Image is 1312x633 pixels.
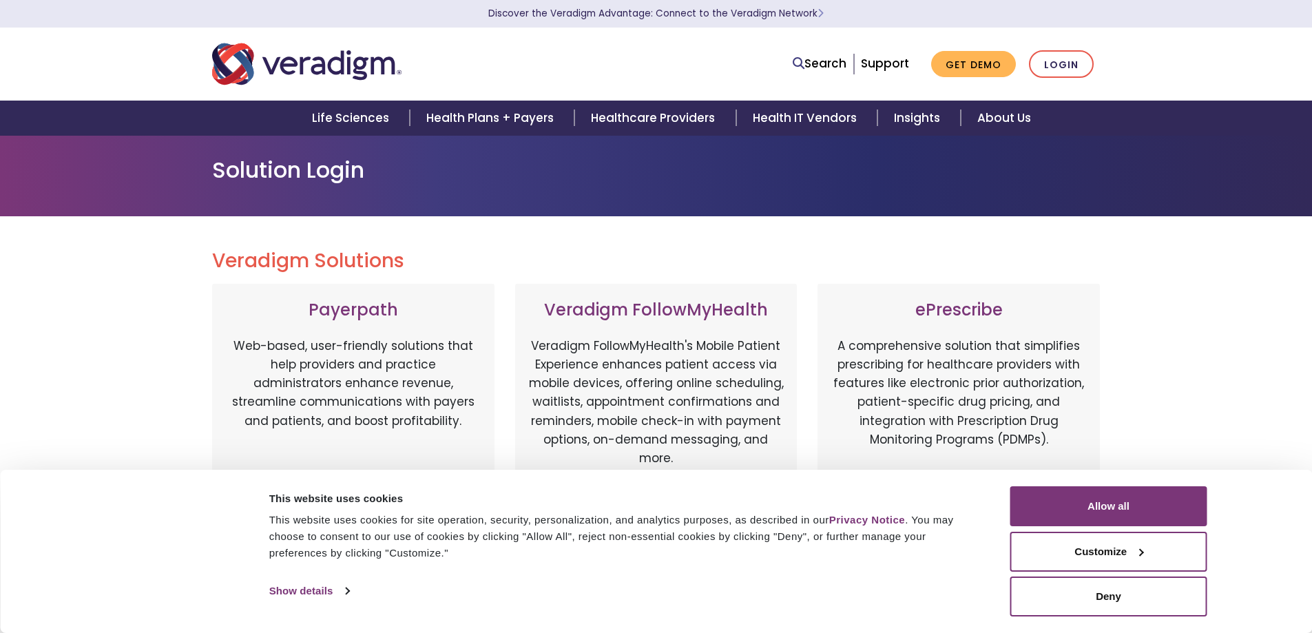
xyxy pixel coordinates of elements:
p: Web-based, user-friendly solutions that help providers and practice administrators enhance revenu... [226,337,481,481]
a: Privacy Notice [829,514,905,526]
a: Insights [877,101,961,136]
button: Deny [1010,577,1207,616]
a: Health Plans + Payers [410,101,574,136]
span: Learn More [818,7,824,20]
a: About Us [961,101,1048,136]
a: Login [1029,50,1094,79]
div: This website uses cookies [269,490,979,507]
h1: Solution Login [212,157,1101,183]
a: Support [861,55,909,72]
h3: ePrescribe [831,300,1086,320]
a: Show details [269,581,349,601]
a: Discover the Veradigm Advantage: Connect to the Veradigm NetworkLearn More [488,7,824,20]
a: Life Sciences [295,101,410,136]
a: Healthcare Providers [574,101,736,136]
div: This website uses cookies for site operation, security, personalization, and analytics purposes, ... [269,512,979,561]
h2: Veradigm Solutions [212,249,1101,273]
button: Allow all [1010,486,1207,526]
a: Health IT Vendors [736,101,877,136]
a: Get Demo [931,51,1016,78]
p: A comprehensive solution that simplifies prescribing for healthcare providers with features like ... [831,337,1086,481]
button: Customize [1010,532,1207,572]
img: Veradigm logo [212,41,402,87]
h3: Payerpath [226,300,481,320]
p: Veradigm FollowMyHealth's Mobile Patient Experience enhances patient access via mobile devices, o... [529,337,784,468]
a: Search [793,54,846,73]
h3: Veradigm FollowMyHealth [529,300,784,320]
